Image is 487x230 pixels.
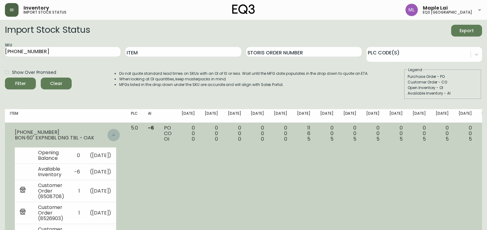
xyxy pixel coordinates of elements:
th: Item [5,109,126,123]
span: Maple Lai [423,6,448,11]
span: 5 [353,135,356,143]
td: ( [DATE] ) [85,180,116,202]
td: 1 [69,202,85,224]
th: PLC [126,109,143,123]
th: [DATE] [177,109,200,123]
img: retail_report.svg [20,209,26,216]
th: [DATE] [292,109,315,123]
h5: eq3 [GEOGRAPHIC_DATA] [423,11,472,14]
span: Show Over Promised [12,69,56,76]
div: 0 0 [459,125,472,142]
img: 61e28cffcf8cc9f4e300d877dd684943 [405,4,418,16]
img: retail_report.svg [20,187,26,194]
button: Clear [41,78,72,89]
div: 0 0 [182,125,195,142]
span: 0 [238,135,241,143]
div: 0 0 [389,125,403,142]
td: Customer Order (8508708) [33,180,69,202]
div: Open Inventory - OI [408,85,478,91]
div: 0 0 [413,125,426,142]
button: Export [451,25,482,36]
div: Available Inventory - AI [408,91,478,96]
img: logo [232,4,255,14]
span: 5 [376,135,380,143]
div: 0 0 [343,125,357,142]
div: PO CO [164,125,172,142]
td: Available Inventory [33,164,69,180]
div: [PHONE_NUMBER]BON 60" EXPNDBL DNG TBL - OAK [10,125,121,145]
div: 11 6 [297,125,310,142]
div: 0 0 [274,125,287,142]
span: 5 [446,135,449,143]
th: [DATE] [384,109,408,123]
th: [DATE] [454,109,477,123]
th: [DATE] [408,109,431,123]
span: OI [164,135,169,143]
th: [DATE] [431,109,454,123]
span: 5 [469,135,472,143]
div: BON 60" EXPNDBL DNG TBL - OAK [15,135,107,141]
td: ( [DATE] ) [85,202,116,224]
div: 0 0 [366,125,380,142]
legend: Legend [408,67,423,73]
span: 0 [261,135,264,143]
span: 5 [400,135,403,143]
div: Purchase Order - PO [408,74,478,79]
th: [DATE] [200,109,223,123]
span: 0 [284,135,287,143]
th: [DATE] [246,109,269,123]
div: 0 0 [228,125,241,142]
div: 0 0 [205,125,218,142]
span: 5 [330,135,334,143]
div: [PHONE_NUMBER] [15,130,107,135]
td: 1 [69,180,85,202]
span: Clear [46,80,67,87]
div: Customer Order - CO [408,79,478,85]
td: Customer Order (8526903) [33,202,69,224]
th: AI [143,109,159,123]
div: 0 0 [251,125,264,142]
th: [DATE] [223,109,246,123]
th: [DATE] [338,109,362,123]
th: [DATE] [361,109,384,123]
div: 0 0 [436,125,449,142]
span: Inventory [23,6,49,11]
th: [DATE] [269,109,292,123]
td: 0 [69,147,85,164]
span: 5 [423,135,426,143]
li: Do not quote standard lead times on SKUs with an OI of 10 or less. Wait until the MFG date popula... [119,71,369,76]
h5: import stock status [23,11,66,14]
h2: Import Stock Status [5,25,90,36]
span: Export [456,27,477,35]
td: -6 [69,164,85,180]
span: 0 [192,135,195,143]
td: ( [DATE] ) [85,147,116,164]
li: MFGs listed in the drop down under the SKU are accurate and will align with Sales Portal. [119,82,369,87]
button: Filter [5,78,36,89]
td: Opening Balance [33,147,69,164]
span: -6 [148,124,154,131]
span: 0 [215,135,218,143]
li: When looking at OI quantities, keep masterpacks in mind. [119,76,369,82]
div: 0 0 [320,125,334,142]
span: 5 [307,135,310,143]
th: [DATE] [315,109,338,123]
div: Filter [15,80,26,87]
td: ( [DATE] ) [85,164,116,180]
